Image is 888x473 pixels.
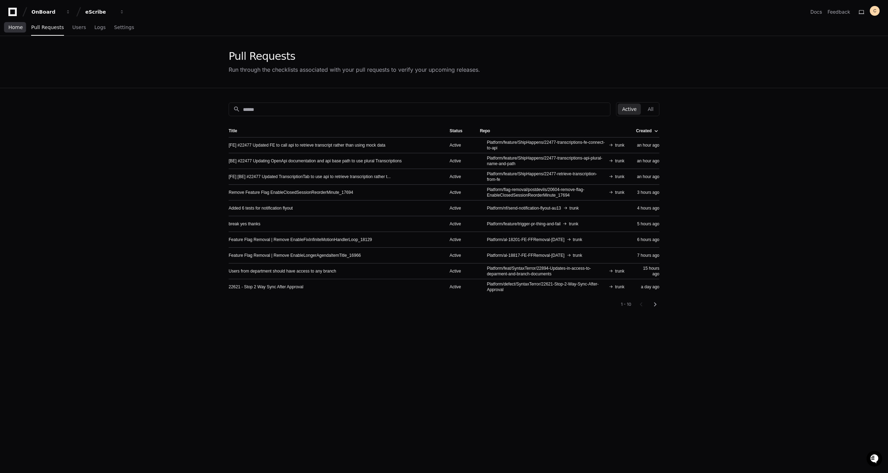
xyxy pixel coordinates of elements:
[636,284,659,290] div: a day ago
[24,59,88,65] div: We're available if you need us!
[450,284,469,290] div: Active
[644,104,658,115] button: All
[487,253,565,258] span: Platform/al-18817-FE-FFRemoval-[DATE]
[870,6,880,16] button: C
[229,253,361,258] a: Feature Flag Removal | Remove EnableLongerAgendaItemTitle_16966
[636,158,659,164] div: an hour ago
[72,20,86,36] a: Users
[450,190,469,195] div: Active
[49,73,85,79] a: Powered byPylon
[229,174,391,179] a: [FE] [BE] #22477 Updated TranscriptionTab to use api to retrieve transcription rather t...
[618,104,640,115] button: Active
[8,25,23,29] span: Home
[615,190,624,195] span: trunk
[450,253,469,258] div: Active
[636,221,659,227] div: 5 hours ago
[636,128,658,134] div: Created
[83,6,127,18] button: eScribe
[487,155,607,167] span: Platform/feature/ShipHappens/22477-transcriptions-api-plural-name-and-path
[7,28,127,39] div: Welcome
[229,284,303,290] a: 22621 - Stop 2 Way Sync After Approval
[233,106,240,113] mat-icon: search
[636,128,652,134] div: Created
[487,140,607,151] span: Platform/feature/ShipHappens/22477-transcriptions-fe-connect-to-api
[487,221,561,227] span: Platform/feature/trigger-pr-thing-and-fail
[621,302,631,307] div: 1 - 10
[487,187,607,198] span: Platform/flag-removal/postdevils/20604-remove-flag-EnableClosedSessionReorderMinute_17694
[615,158,624,164] span: trunk
[450,174,469,179] div: Active
[229,190,353,195] a: Remove Feature Flag EnableClosedSessionReorderMinute_17694
[615,142,624,148] span: trunk
[450,237,469,242] div: Active
[7,7,21,21] img: PlayerZero
[229,65,480,74] div: Run through the checklists associated with your pull requests to verify your upcoming releases.
[94,25,106,29] span: Logs
[229,221,260,227] a: break yes thanks
[573,237,582,242] span: trunk
[615,284,624,290] span: trunk
[31,8,62,15] div: OnBoard
[487,281,607,292] span: Platform/defect/SyntaxTerror/22621-Stop-2-Way-Sync-After-Approval
[487,171,607,182] span: Platform/feature/ShipHappens/22477-retrieve-transcription-from-fe
[85,8,115,15] div: eScribe
[450,221,469,227] div: Active
[70,73,85,79] span: Pylon
[636,253,659,258] div: 7 hours ago
[636,190,659,195] div: 3 hours ago
[72,25,86,29] span: Users
[450,128,469,134] div: Status
[487,266,607,277] span: Platform/feat/SyntaxTerror/22894-Updates-in-access-to-deparment-and-branch-documents
[29,6,73,18] button: OnBoard
[450,268,469,274] div: Active
[229,128,237,134] div: Title
[229,268,336,274] a: Users from department should have access to any branch
[229,205,293,211] a: Added 6 tests for notification flyout
[569,221,578,227] span: trunk
[31,20,64,36] a: Pull Requests
[474,125,630,137] th: Repo
[636,237,659,242] div: 6 hours ago
[866,450,885,469] iframe: Open customer support
[24,52,115,59] div: Start new chat
[487,237,565,242] span: Platform/al-18201-FE-FFRemoval-[DATE]
[229,128,438,134] div: Title
[94,20,106,36] a: Logs
[7,52,20,65] img: 1736555170064-99ba0984-63c1-480f-8ee9-699278ef63ed
[810,8,822,15] a: Docs
[636,174,659,179] div: an hour ago
[450,142,469,148] div: Active
[229,158,402,164] a: [BE] #22477 Updating OpenApi documentation and api base path to use plural Transcriptions
[615,268,624,274] span: trunk
[651,300,659,309] mat-icon: chevron_right
[570,205,579,211] span: trunk
[615,174,624,179] span: trunk
[487,205,561,211] span: Platform/nf/send-notification-flyout-au13
[636,142,659,148] div: an hour ago
[450,128,463,134] div: Status
[119,54,127,63] button: Start new chat
[450,158,469,164] div: Active
[573,253,582,258] span: trunk
[450,205,469,211] div: Active
[229,237,372,242] a: Feature Flag Removal | Remove EnableFixInfiniteMotionHandlerLoop_18129
[636,205,659,211] div: 4 hours ago
[31,25,64,29] span: Pull Requests
[636,266,659,277] div: 15 hours ago
[873,8,876,14] h1: C
[8,20,23,36] a: Home
[114,20,134,36] a: Settings
[828,8,850,15] button: Feedback
[229,50,480,63] div: Pull Requests
[114,25,134,29] span: Settings
[229,142,385,148] a: [FE] #22477 Updated FE to call api to retrieve transcript rather than using mock data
